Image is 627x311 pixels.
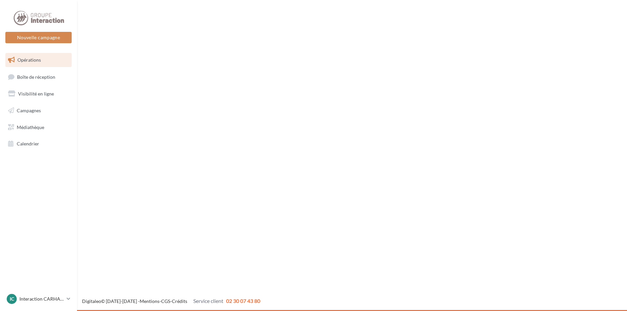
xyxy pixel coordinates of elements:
a: Boîte de réception [4,70,73,84]
a: Digitaleo [82,298,101,304]
a: Médiathèque [4,120,73,134]
a: Visibilité en ligne [4,87,73,101]
a: CGS [161,298,170,304]
p: Interaction CARHAIX [19,296,64,302]
span: IC [10,296,14,302]
a: Campagnes [4,104,73,118]
a: IC Interaction CARHAIX [5,293,72,305]
span: Boîte de réception [17,74,55,79]
a: Mentions [140,298,159,304]
a: Opérations [4,53,73,67]
a: Crédits [172,298,187,304]
button: Nouvelle campagne [5,32,72,43]
a: Calendrier [4,137,73,151]
span: 02 30 07 43 80 [226,298,260,304]
span: © [DATE]-[DATE] - - - [82,298,260,304]
span: Visibilité en ligne [18,91,54,97]
span: Service client [193,298,223,304]
span: Médiathèque [17,124,44,130]
span: Calendrier [17,141,39,146]
span: Opérations [17,57,41,63]
span: Campagnes [17,108,41,113]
